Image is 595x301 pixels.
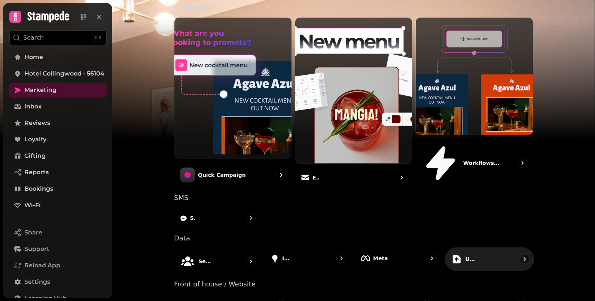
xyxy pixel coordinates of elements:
[24,119,50,128] span: Reviews
[9,258,107,273] button: Reload App
[9,50,107,65] a: Home
[9,99,107,114] a: Inbox
[415,17,533,188] a: Workflows (coming soon)Workflows (coming soon)
[92,34,103,42] div: ⌘K
[312,174,320,181] p: Email
[198,171,246,179] p: Quick Campaign
[295,17,413,188] a: EmailEmail
[24,135,46,144] span: Loyalty
[198,258,212,265] p: Segments
[24,53,43,62] span: Home
[373,255,388,262] p: Meta
[24,86,57,95] span: Marketing
[174,18,292,158] img: Quick Campaign
[174,4,533,11] p: Campaigns
[174,281,533,288] p: Front of house / Website
[24,277,50,286] span: Settings
[465,255,475,263] p: Upload
[463,159,501,167] p: Workflows (coming soon)
[9,165,107,180] a: Reports
[9,198,107,213] a: Wi-Fi
[24,184,53,193] span: Bookings
[9,83,107,98] a: Marketing
[24,69,104,78] span: Hotel Collingwood - 56104
[521,255,528,263] svg: go to
[9,132,107,147] a: Loyalty
[282,255,289,262] p: Ideas
[247,258,254,265] svg: go to
[24,151,46,160] span: Gifting
[265,248,352,275] a: Ideas
[9,242,107,257] button: Support
[174,248,262,275] a: Segments
[24,261,60,270] span: Reload App
[295,18,412,163] img: Email
[24,201,41,210] span: Wi-Fi
[428,255,436,262] svg: go to
[24,245,49,254] span: Support
[174,207,262,229] a: SMS
[174,194,533,201] p: SMS
[24,228,42,237] span: Share
[247,214,254,222] svg: go to
[277,171,285,179] svg: go to
[9,181,107,196] a: Bookings
[338,255,345,262] svg: go to
[24,168,49,177] span: Reports
[23,33,44,42] p: Search
[398,174,405,181] svg: go to
[174,17,292,188] a: Quick CampaignQuick Campaign
[445,247,534,275] a: Upload
[355,248,443,275] a: Meta
[190,214,196,222] p: SMS
[519,159,526,167] svg: go to
[9,66,107,81] a: Hotel Collingwood - 56104
[174,235,533,242] p: Data
[416,18,533,135] img: Workflows (coming soon)
[9,116,107,130] a: Reviews
[9,225,107,240] button: Share
[9,148,107,163] a: Gifting
[24,102,42,111] span: Inbox
[9,274,107,289] a: Settings
[9,30,107,45] button: Search⌘K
